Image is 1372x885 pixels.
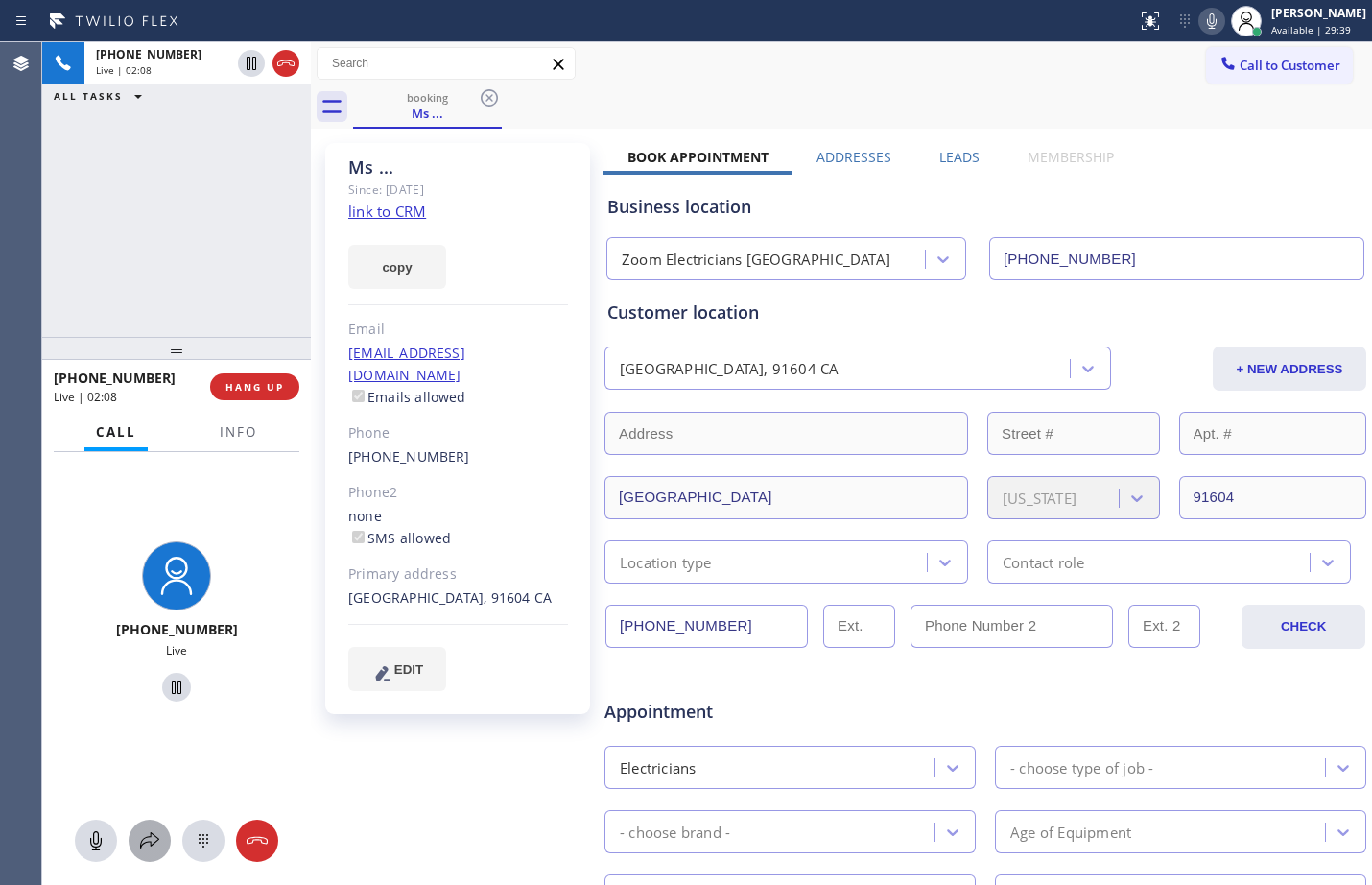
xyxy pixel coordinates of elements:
a: link to CRM [348,202,426,221]
button: Mute [1198,8,1225,35]
div: Location type [620,551,712,573]
button: CHECK [1242,605,1365,649]
div: Phone [348,422,568,444]
button: Call [84,414,148,451]
div: booking [355,90,500,105]
input: Phone Number [605,605,808,648]
span: HANG UP [225,380,284,394]
span: [PHONE_NUMBER] [116,620,238,638]
input: Address [604,412,968,455]
div: Since: [DATE] [348,179,568,201]
label: Membership [1028,148,1114,166]
label: Leads [939,148,980,166]
span: [PHONE_NUMBER] [96,46,201,62]
div: Ms ... [348,156,568,179]
button: ALL TASKS [42,84,161,108]
input: Phone Number 2 [911,605,1113,648]
a: [PHONE_NUMBER] [348,447,470,466]
input: Ext. [823,605,895,648]
button: copy [348,245,446,289]
div: Zoom Electricians [GEOGRAPHIC_DATA] [622,249,890,271]
span: Info [220,423,257,441]
div: Ms ... [355,85,500,127]
div: Age of Equipment [1010,821,1131,843]
span: ALL TASKS [54,89,123,103]
input: Apt. # [1179,412,1367,455]
div: Business location [607,194,1363,220]
span: Available | 29:39 [1271,23,1351,36]
span: EDIT [394,662,423,677]
div: none [348,506,568,550]
div: - choose type of job - [1010,756,1153,778]
button: Hold Customer [238,50,265,77]
div: [GEOGRAPHIC_DATA], 91604 CA [620,358,839,380]
input: ZIP [1179,476,1367,519]
label: Book Appointment [627,148,769,166]
span: [PHONE_NUMBER] [54,369,176,387]
a: [EMAIL_ADDRESS][DOMAIN_NAME] [348,344,465,384]
button: + NEW ADDRESS [1213,347,1366,391]
div: Email [348,319,568,341]
div: Contact role [1003,551,1084,573]
button: Call to Customer [1206,47,1353,84]
input: Emails allowed [352,390,365,402]
span: Live | 02:08 [54,389,117,405]
span: Call [96,423,136,441]
button: Hang up [272,50,299,77]
input: Search [318,48,575,79]
input: Ext. 2 [1128,605,1200,648]
div: [PERSON_NAME] [1271,5,1366,21]
div: [GEOGRAPHIC_DATA], 91604 CA [348,587,568,610]
input: City [604,476,968,519]
div: Customer location [607,299,1363,325]
span: Live [166,642,187,658]
label: Addresses [816,148,891,166]
span: Appointment [604,699,856,725]
label: Emails allowed [348,388,466,406]
div: Ms ... [355,105,500,122]
button: Open directory [129,820,171,862]
button: Hang up [236,820,278,862]
button: Hold Customer [162,673,191,702]
div: Phone2 [348,482,568,504]
input: Street # [987,412,1160,455]
button: Open dialpad [182,820,225,862]
div: - choose brand - [620,821,730,843]
label: SMS allowed [348,529,451,547]
input: SMS allowed [352,531,365,543]
button: HANG UP [210,373,299,400]
span: Call to Customer [1240,57,1340,74]
button: EDIT [348,647,446,691]
div: Primary address [348,563,568,586]
span: Live | 02:08 [96,63,152,77]
div: Electricians [620,756,696,778]
button: Mute [75,820,117,862]
input: Phone Number [989,237,1364,280]
button: Info [208,414,269,451]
